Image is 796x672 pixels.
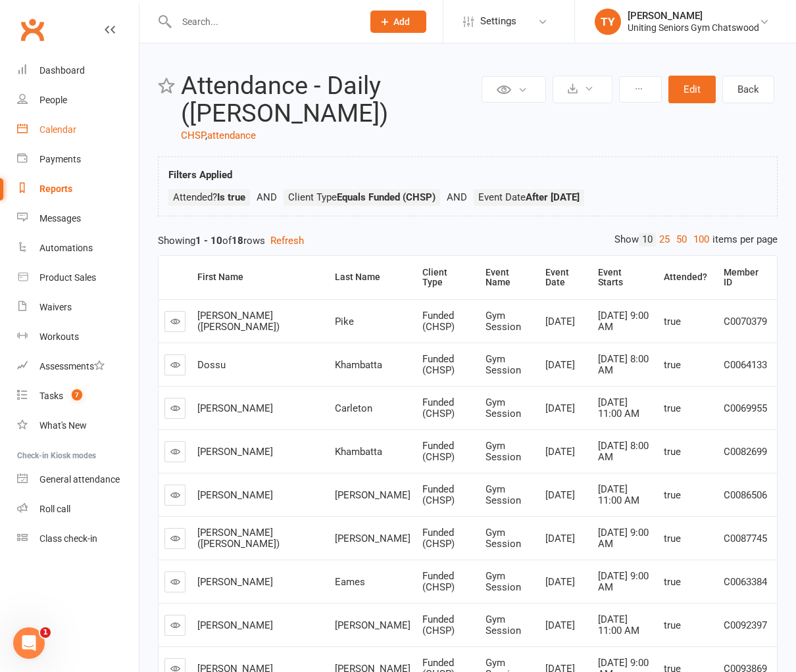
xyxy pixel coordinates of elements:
[422,353,455,376] span: Funded (CHSP)
[17,263,139,293] a: Product Sales
[39,533,97,544] div: Class check-in
[595,9,621,35] div: TY
[598,440,649,463] span: [DATE] 8:00 AM
[422,527,455,550] span: Funded (CHSP)
[598,396,639,420] span: [DATE] 11:00 AM
[337,191,435,203] strong: Equals Funded (CHSP)
[673,233,690,247] a: 50
[724,268,766,288] div: Member ID
[480,7,516,36] span: Settings
[13,627,45,659] iframe: Intercom live chat
[158,233,778,249] div: Showing of rows
[39,154,81,164] div: Payments
[17,145,139,174] a: Payments
[39,420,87,431] div: What's New
[39,331,79,342] div: Workouts
[545,402,575,414] span: [DATE]
[39,65,85,76] div: Dashboard
[485,483,521,506] span: Gym Session
[335,272,406,282] div: Last Name
[485,570,521,593] span: Gym Session
[39,183,72,194] div: Reports
[664,272,707,282] div: Attended?
[724,359,767,371] span: C0064133
[598,613,639,636] span: [DATE] 11:00 AM
[664,533,681,544] span: true
[197,576,273,588] span: [PERSON_NAME]
[335,619,410,631] span: [PERSON_NAME]
[545,489,575,501] span: [DATE]
[335,359,382,371] span: Khambatta
[17,233,139,263] a: Automations
[545,268,582,288] div: Event Date
[598,527,649,550] span: [DATE] 9:00 AM
[598,353,649,376] span: [DATE] 8:00 AM
[724,316,767,327] span: C0070379
[197,272,318,282] div: First Name
[724,576,767,588] span: C0063384
[17,56,139,85] a: Dashboard
[17,115,139,145] a: Calendar
[722,76,774,103] a: Back
[422,613,455,636] span: Funded (CHSP)
[17,293,139,322] a: Waivers
[17,381,139,411] a: Tasks 7
[17,494,139,524] a: Roll call
[545,316,575,327] span: [DATE]
[335,533,410,544] span: [PERSON_NAME]
[195,235,222,247] strong: 1 - 10
[422,483,455,506] span: Funded (CHSP)
[39,95,67,105] div: People
[181,130,205,141] a: CHSP
[545,446,575,458] span: [DATE]
[197,446,273,458] span: [PERSON_NAME]
[664,619,681,631] span: true
[422,396,455,420] span: Funded (CHSP)
[335,446,382,458] span: Khambatta
[628,10,759,22] div: [PERSON_NAME]
[197,527,280,550] span: [PERSON_NAME] ([PERSON_NAME])
[17,465,139,494] a: General attendance kiosk mode
[197,359,226,371] span: Dossu
[422,570,455,593] span: Funded (CHSP)
[17,524,139,554] a: Class kiosk mode
[724,489,767,501] span: C0086506
[335,402,372,414] span: Carleton
[270,233,304,249] button: Refresh
[628,22,759,34] div: Uniting Seniors Gym Chatswood
[485,440,521,463] span: Gym Session
[205,130,207,141] span: ,
[370,11,426,33] button: Add
[288,191,435,203] span: Client Type
[545,576,575,588] span: [DATE]
[485,527,521,550] span: Gym Session
[17,204,139,233] a: Messages
[614,233,778,247] div: Show items per page
[39,243,93,253] div: Automations
[232,235,243,247] strong: 18
[17,85,139,115] a: People
[39,302,72,312] div: Waivers
[39,474,120,485] div: General attendance
[526,191,580,203] strong: After [DATE]
[668,76,716,103] button: Edit
[39,391,63,401] div: Tasks
[656,233,673,247] a: 25
[598,570,649,593] span: [DATE] 9:00 AM
[422,310,455,333] span: Funded (CHSP)
[485,613,521,636] span: Gym Session
[422,440,455,463] span: Funded (CHSP)
[17,352,139,381] a: Assessments
[639,233,656,247] a: 10
[335,316,354,327] span: Pike
[724,446,767,458] span: C0082699
[478,191,580,203] span: Event Date
[39,361,105,372] div: Assessments
[393,16,410,27] span: Add
[17,322,139,352] a: Workouts
[197,402,273,414] span: [PERSON_NAME]
[17,411,139,441] a: What's New
[724,533,767,544] span: C0087745
[197,619,273,631] span: [PERSON_NAME]
[485,268,529,288] div: Event Name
